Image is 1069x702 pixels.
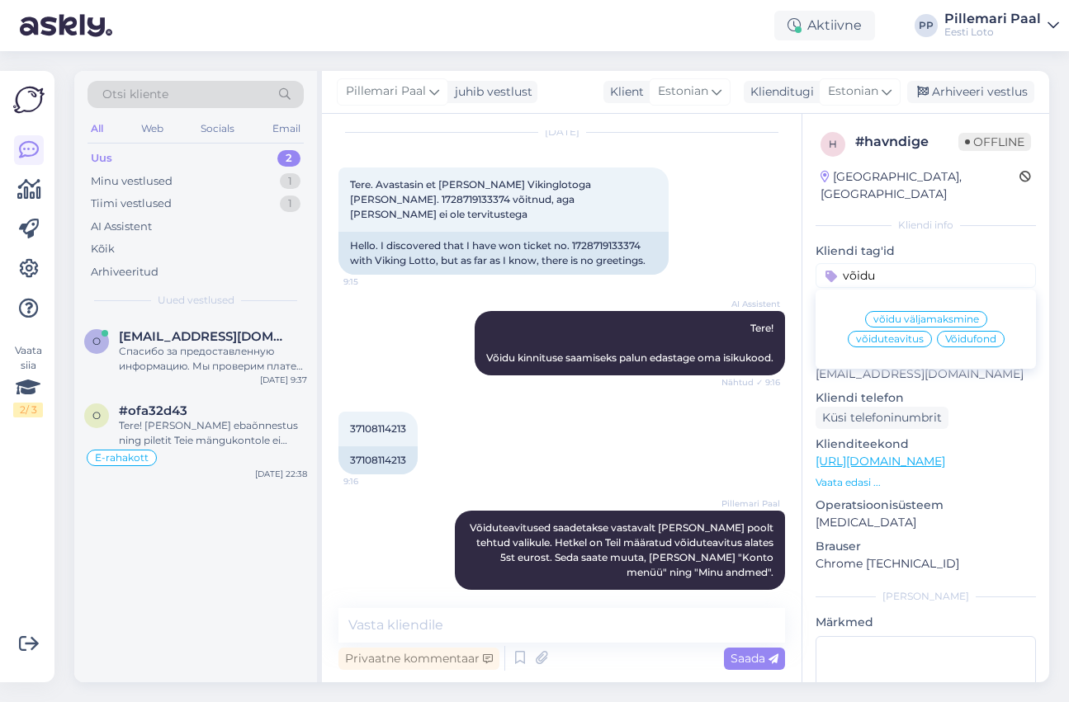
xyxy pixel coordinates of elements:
[197,118,238,139] div: Socials
[816,538,1036,555] p: Brauser
[718,298,780,310] span: AI Assistent
[816,475,1036,490] p: Vaata edasi ...
[119,418,307,448] div: Tere! [PERSON_NAME] ebaõnnestus ning piletit Teie mängukontole ei ilmunud, palume edastada [PERSO...
[718,497,780,510] span: Pillemari Paal
[855,132,958,152] div: # havndige
[88,118,106,139] div: All
[343,475,405,488] span: 9:16
[816,589,1036,604] div: [PERSON_NAME]
[944,12,1059,39] a: Pillemari PaalEesti Loto
[91,196,172,212] div: Tiimi vestlused
[816,218,1036,233] div: Kliendi info
[91,150,112,167] div: Uus
[945,334,996,344] span: Võidufond
[158,293,234,308] span: Uued vestlused
[816,436,1036,453] p: Klienditeekond
[603,83,644,101] div: Klient
[91,264,158,280] div: Arhiveeritud
[102,86,168,103] span: Otsi kliente
[828,82,878,101] span: Estonian
[448,83,532,101] div: juhib vestlust
[958,133,1031,151] span: Offline
[816,497,1036,514] p: Operatsioonisüsteem
[138,118,167,139] div: Web
[816,389,1036,407] p: Kliendi telefon
[92,409,101,422] span: o
[119,329,291,344] span: ofokin1@gmail.com
[816,263,1036,288] input: Lisa tag
[718,591,780,603] span: 10:22
[343,276,405,288] span: 9:15
[338,648,499,670] div: Privaatne kommentaar
[13,403,43,417] div: 2 / 3
[92,335,101,347] span: o
[338,446,418,474] div: 37108114213
[816,365,1036,383] p: [EMAIL_ADDRESS][DOMAIN_NAME]
[873,314,979,324] span: võidu väljamaksmine
[470,521,776,578] span: Võiduteavitused saadetakse vastavalt [PERSON_NAME] poolt tehtud valikule. Hetkel on Teil määratud...
[718,376,780,389] span: Nähtud ✓ 9:16
[816,454,945,469] a: [URL][DOMAIN_NAME]
[658,82,708,101] span: Estonian
[95,453,149,463] span: E-rahakott
[260,374,307,386] div: [DATE] 9:37
[119,344,307,374] div: Спасибо за предоставленную информацию. Мы проверим платеж и свяжемся с Вами в ближайшее время.
[350,178,594,220] span: Tere. Avastasin et [PERSON_NAME] Vikinglotoga [PERSON_NAME]. 1728719133374 võitnud, aga [PERSON_N...
[91,241,115,257] div: Kõik
[91,219,152,235] div: AI Assistent
[856,334,924,344] span: võiduteavitus
[269,118,304,139] div: Email
[338,232,669,275] div: Hello. I discovered that I have won ticket no. 1728719133374 with Viking Lotto, but as far as I k...
[816,614,1036,631] p: Märkmed
[744,83,814,101] div: Klienditugi
[915,14,938,37] div: PP
[255,468,307,480] div: [DATE] 22:38
[829,138,837,150] span: h
[277,150,300,167] div: 2
[816,407,948,429] div: Küsi telefoninumbrit
[821,168,1019,203] div: [GEOGRAPHIC_DATA], [GEOGRAPHIC_DATA]
[731,651,778,666] span: Saada
[944,26,1041,39] div: Eesti Loto
[13,343,43,417] div: Vaata siia
[91,173,173,190] div: Minu vestlused
[338,125,785,139] div: [DATE]
[816,514,1036,531] p: [MEDICAL_DATA]
[907,81,1034,103] div: Arhiveeri vestlus
[944,12,1041,26] div: Pillemari Paal
[346,82,426,101] span: Pillemari Paal
[280,173,300,190] div: 1
[13,84,45,115] img: Askly Logo
[350,422,406,435] span: 37108114213
[280,196,300,212] div: 1
[816,243,1036,260] p: Kliendi tag'id
[119,403,187,418] span: #ofa32d43
[816,555,1036,572] p: Chrome [TECHNICAL_ID]
[774,11,875,40] div: Aktiivne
